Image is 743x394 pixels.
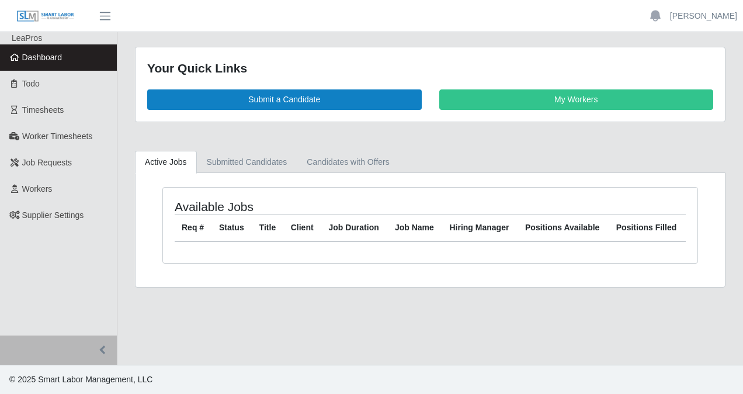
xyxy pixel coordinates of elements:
[175,199,377,214] h4: Available Jobs
[252,214,284,241] th: Title
[9,375,152,384] span: © 2025 Smart Labor Management, LLC
[135,151,197,174] a: Active Jobs
[22,210,84,220] span: Supplier Settings
[12,33,42,43] span: LeaPros
[197,151,297,174] a: Submitted Candidates
[321,214,388,241] th: Job Duration
[518,214,609,241] th: Positions Available
[442,214,518,241] th: Hiring Manager
[22,79,40,88] span: Todo
[22,184,53,193] span: Workers
[147,59,713,78] div: Your Quick Links
[147,89,422,110] a: Submit a Candidate
[22,105,64,115] span: Timesheets
[175,214,212,241] th: Req #
[212,214,252,241] th: Status
[388,214,443,241] th: Job Name
[22,158,72,167] span: Job Requests
[284,214,322,241] th: Client
[22,53,63,62] span: Dashboard
[670,10,737,22] a: [PERSON_NAME]
[439,89,714,110] a: My Workers
[297,151,399,174] a: Candidates with Offers
[609,214,686,241] th: Positions Filled
[16,10,75,23] img: SLM Logo
[22,132,92,141] span: Worker Timesheets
